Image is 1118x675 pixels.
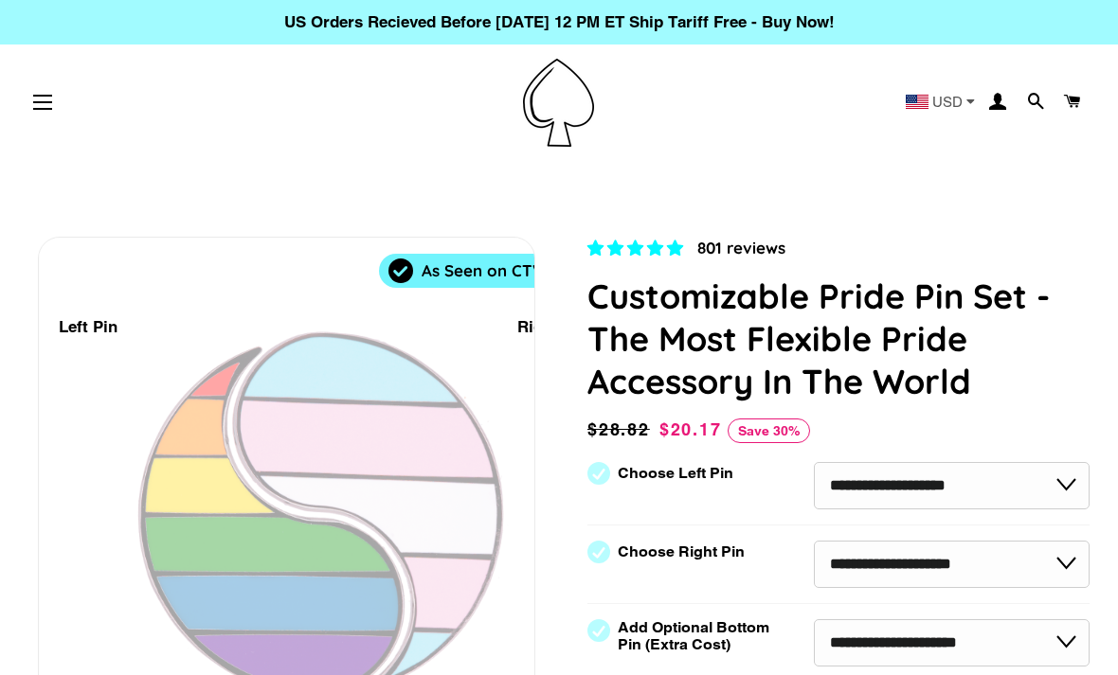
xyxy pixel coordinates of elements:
h1: Customizable Pride Pin Set - The Most Flexible Pride Accessory In The World [587,275,1090,402]
span: $20.17 [659,419,722,439]
span: 4.83 stars [587,239,688,258]
span: $28.82 [587,417,655,443]
label: Add Optional Bottom Pin (Extra Cost) [618,619,777,653]
label: Choose Right Pin [618,543,745,560]
span: USD [932,95,963,109]
span: Save 30% [728,418,810,443]
span: 801 reviews [697,238,785,258]
img: Pin-Ace [523,59,594,147]
label: Choose Left Pin [618,465,733,482]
